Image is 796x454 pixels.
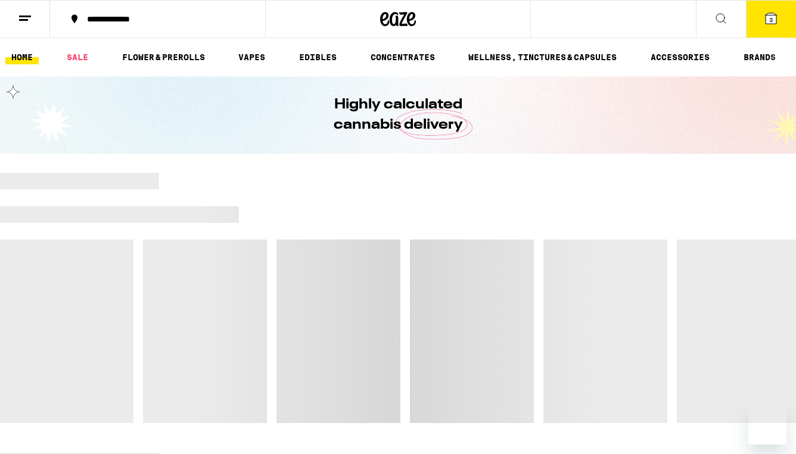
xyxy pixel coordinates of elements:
a: HOME [5,50,39,64]
h1: Highly calculated cannabis delivery [300,95,496,135]
a: SALE [61,50,94,64]
span: 3 [769,16,773,23]
button: 3 [746,1,796,38]
a: CONCENTRATES [365,50,441,64]
a: WELLNESS, TINCTURES & CAPSULES [462,50,623,64]
a: BRANDS [738,50,782,64]
a: ACCESSORIES [645,50,716,64]
a: VAPES [232,50,271,64]
iframe: Button to launch messaging window [748,406,786,444]
a: EDIBLES [293,50,343,64]
a: FLOWER & PREROLLS [116,50,211,64]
